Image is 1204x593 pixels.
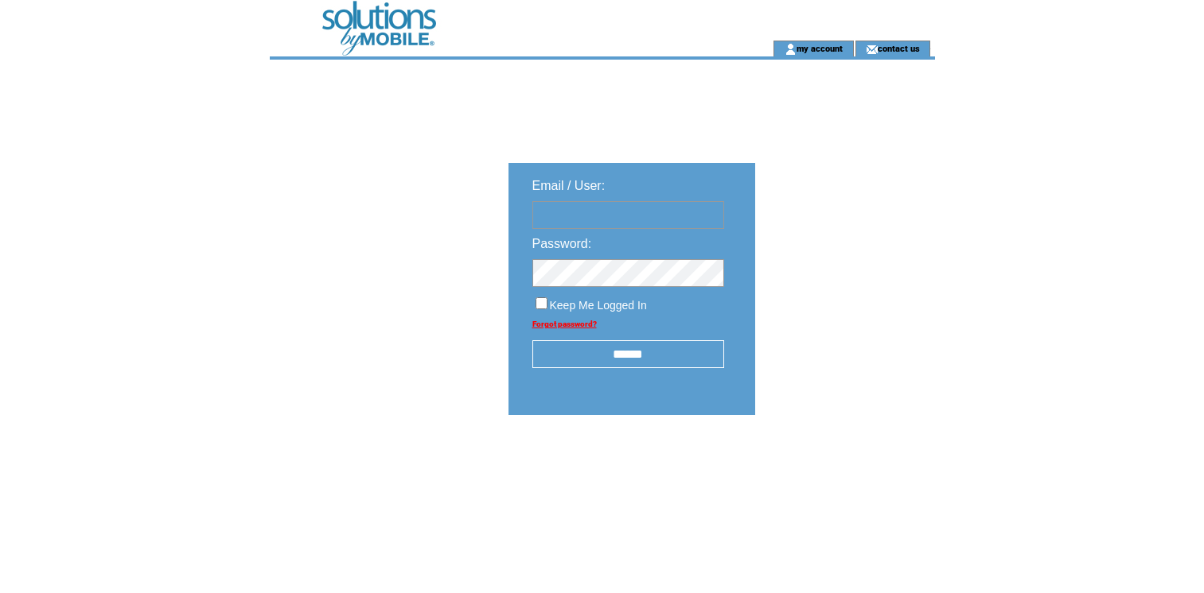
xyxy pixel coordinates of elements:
img: transparent.png;jsessionid=0D40C6448DCE7B9B5591F5839574160F [801,455,881,475]
span: Keep Me Logged In [550,299,647,312]
span: Email / User: [532,179,606,192]
span: Password: [532,237,592,250]
img: account_icon.gif;jsessionid=0D40C6448DCE7B9B5591F5839574160F [785,43,797,56]
a: contact us [878,43,920,53]
a: my account [797,43,843,53]
img: contact_us_icon.gif;jsessionid=0D40C6448DCE7B9B5591F5839574160F [866,43,878,56]
a: Forgot password? [532,320,597,328]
